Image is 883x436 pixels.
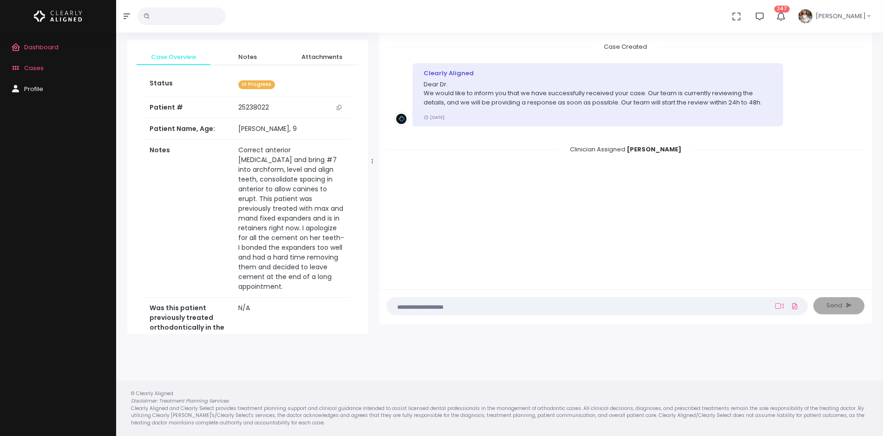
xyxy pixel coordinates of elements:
td: N/A [233,298,351,348]
span: Dashboard [24,43,59,52]
span: Notes [218,52,277,62]
div: scrollable content [386,42,864,280]
span: Profile [24,85,43,93]
span: [PERSON_NAME] [816,12,866,21]
a: Add Files [789,298,800,314]
small: [DATE] [424,114,445,120]
span: In Progress [238,80,275,89]
th: Patient # [144,97,233,118]
th: Status [144,73,233,97]
th: Was this patient previously treated orthodontically in the past? [144,298,233,348]
span: 247 [774,6,790,13]
th: Notes [144,140,233,298]
th: Patient Name, Age: [144,118,233,140]
b: [PERSON_NAME] [627,145,681,154]
img: Logo Horizontal [34,7,82,26]
span: Case Created [593,39,658,54]
span: Attachments [292,52,351,62]
td: [PERSON_NAME], 9 [233,118,351,140]
img: Header Avatar [797,8,814,25]
span: Case Overview [144,52,203,62]
div: Clearly Aligned [424,69,772,78]
a: Add Loom Video [773,302,785,310]
span: Cases [24,64,44,72]
p: Dear Dr. We would like to inform you that we have successfully received your case. Our team is cu... [424,80,772,107]
span: Clinician Assigned: [559,142,693,156]
td: 25238022 [233,97,351,118]
div: © Clearly Aligned Clearly Aligned and Clearly Select provides treatment planning support and clin... [122,390,877,426]
em: Disclaimer: Treatment Planning Services [131,397,229,404]
td: Correct anterior [MEDICAL_DATA] and bring #7 into archform, level and align teeth, consolidate sp... [233,140,351,298]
